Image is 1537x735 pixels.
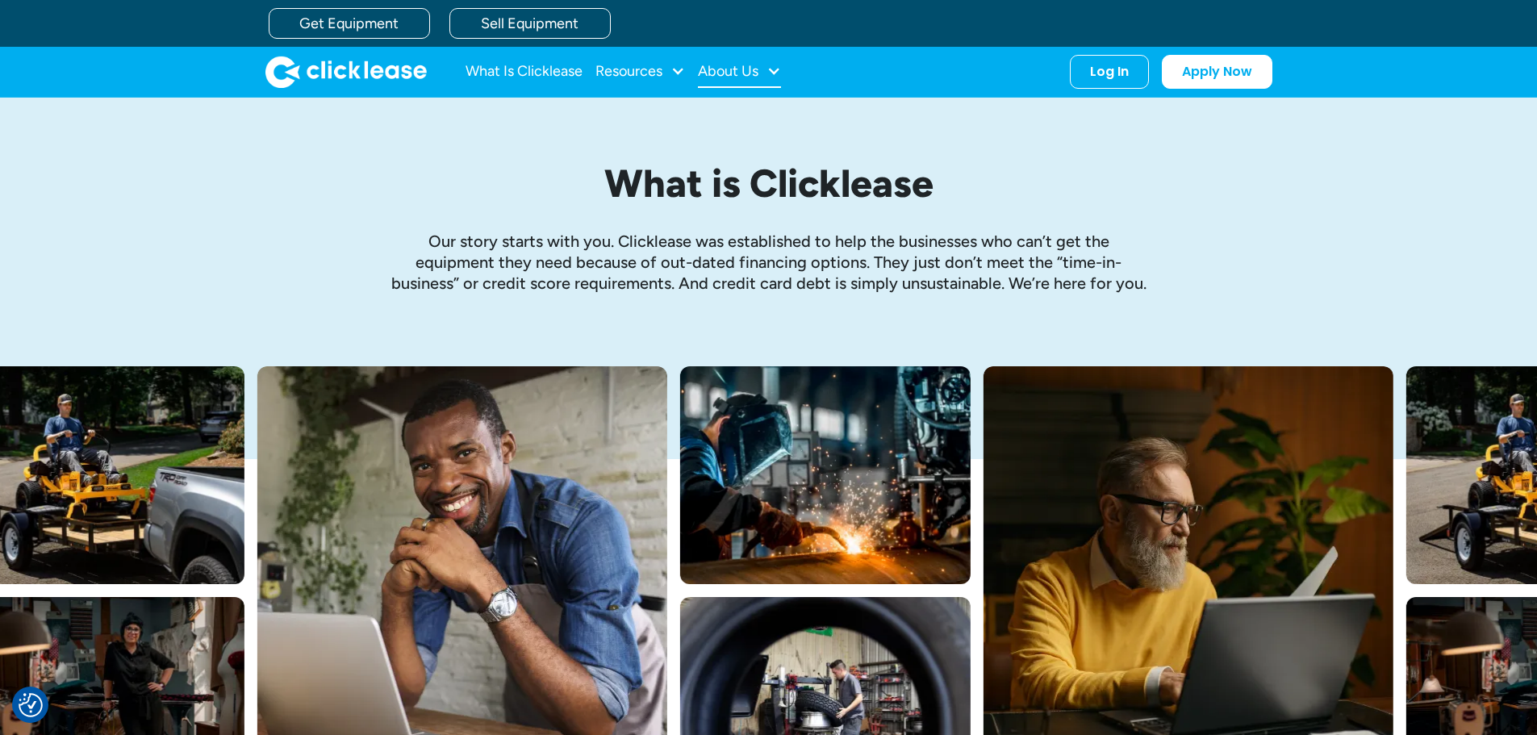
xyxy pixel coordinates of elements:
div: Resources [595,56,685,88]
img: A welder in a large mask working on a large pipe [680,366,971,584]
div: Log In [1090,64,1129,80]
button: Consent Preferences [19,693,43,717]
div: About Us [698,56,781,88]
img: Clicklease logo [265,56,427,88]
a: What Is Clicklease [466,56,583,88]
a: Get Equipment [269,8,430,39]
h1: What is Clicklease [390,162,1148,205]
a: Apply Now [1162,55,1272,89]
a: home [265,56,427,88]
img: Revisit consent button [19,693,43,717]
p: Our story starts with you. Clicklease was established to help the businesses who can’t get the eq... [390,231,1148,294]
a: Sell Equipment [449,8,611,39]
